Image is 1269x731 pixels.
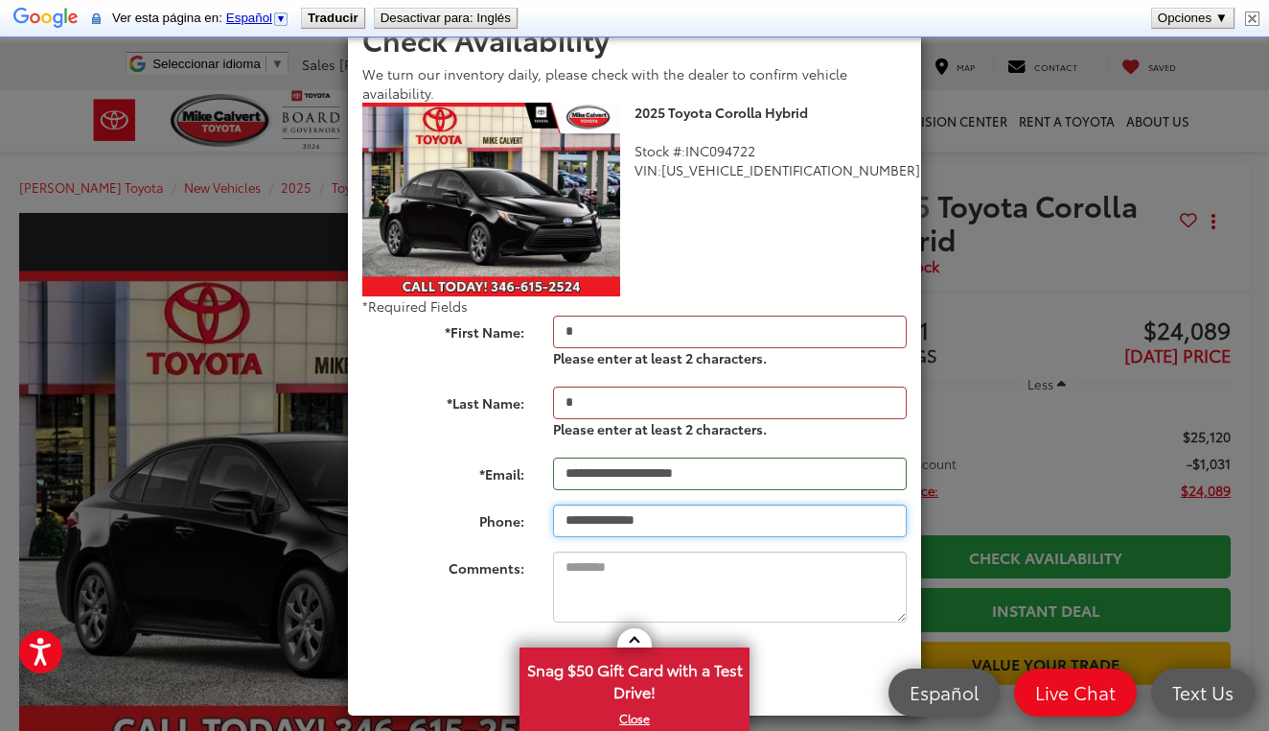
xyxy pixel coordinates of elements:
span: Stock #: [634,141,685,160]
label: *First Name: [348,316,539,342]
button: Desactivar para: Inglés [375,9,517,28]
label: Phone: [348,505,539,531]
label: Comments: [348,552,539,578]
label: Please enter at least 2 characters. [553,348,767,367]
span: VIN: [634,160,661,179]
span: *Required Fields [362,296,468,316]
label: *Email: [348,458,539,483]
b: Traducir [308,11,358,25]
img: Cerrar [1245,12,1259,26]
span: Ver esta página en: [112,11,293,25]
a: Español [226,11,289,25]
a: Español [888,669,1000,717]
div: We turn our inventory daily, please check with the dealer to confirm vehicle availability. [362,64,907,103]
span: Snag $50 Gift Card with a Test Drive! [521,649,748,708]
button: Opciones ▼ [1152,9,1234,28]
span: Text Us [1163,680,1243,704]
a: Text Us [1151,669,1255,717]
span: Español [226,11,272,25]
button: Traducir [302,9,364,28]
span: Live Chat [1026,680,1125,704]
img: Google Traductor [13,6,79,33]
label: *Last Name: [348,387,539,413]
a: Live Chat [1014,669,1137,717]
img: 2025 Toyota Corolla Hybrid [362,103,620,296]
h2: Check Availability [362,23,907,55]
span: Español [900,680,988,704]
span: [US_VEHICLE_IDENTIFICATION_NUMBER] [661,160,920,179]
b: 2025 Toyota Corolla Hybrid [634,103,808,122]
span: INC094722 [685,141,755,160]
label: Please enter at least 2 characters. [553,419,767,438]
img: El contenido de esta página segura se enviará a Google para traducirlo con una conexión segura. [92,12,101,26]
